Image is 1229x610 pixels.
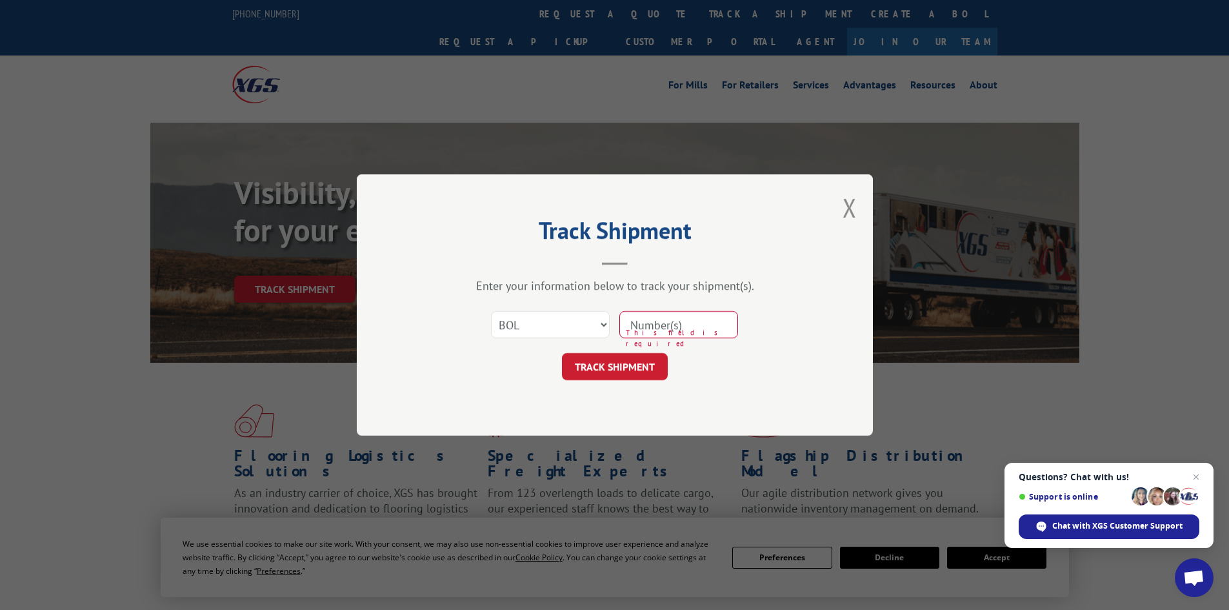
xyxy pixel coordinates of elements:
[1019,472,1199,482] span: Questions? Chat with us!
[1175,558,1214,597] a: Open chat
[626,327,738,349] span: This field is required
[619,311,738,338] input: Number(s)
[843,190,857,225] button: Close modal
[562,353,668,380] button: TRACK SHIPMENT
[1019,492,1127,502] span: Support is online
[421,278,808,293] div: Enter your information below to track your shipment(s).
[1019,514,1199,539] span: Chat with XGS Customer Support
[1052,520,1183,532] span: Chat with XGS Customer Support
[421,221,808,246] h2: Track Shipment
